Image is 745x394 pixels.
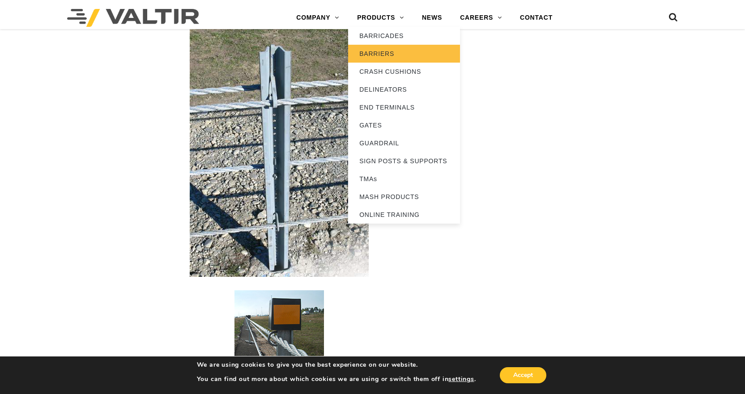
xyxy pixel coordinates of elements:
[197,375,476,383] p: You can find out more about which cookies we are using or switch them off in .
[348,116,460,134] a: GATES
[348,170,460,188] a: TMAs
[348,98,460,116] a: END TERMINALS
[500,367,546,383] button: Accept
[287,9,348,27] a: COMPANY
[67,9,199,27] img: Valtir
[348,206,460,224] a: ONLINE TRAINING
[348,27,460,45] a: BARRICADES
[413,9,451,27] a: NEWS
[448,375,474,383] button: settings
[348,152,460,170] a: SIGN POSTS & SUPPORTS
[348,9,413,27] a: PRODUCTS
[197,361,476,369] p: We are using cookies to give you the best experience on our website.
[348,45,460,63] a: BARRIERS
[348,63,460,80] a: CRASH CUSHIONS
[348,188,460,206] a: MASH PRODUCTS
[451,9,511,27] a: CAREERS
[511,9,562,27] a: CONTACT
[348,134,460,152] a: GUARDRAIL
[348,80,460,98] a: DELINEATORS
